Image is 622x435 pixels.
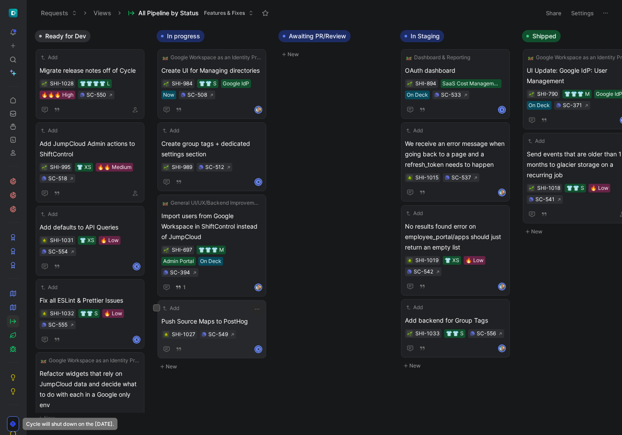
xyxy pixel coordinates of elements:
a: AddPush Source Maps to PostHogSC-549K [157,300,266,358]
div: On Deck [407,91,428,99]
div: SHI-1015 [415,173,438,182]
div: SHI-1033 [415,329,440,338]
div: SC-541 [535,195,555,204]
button: 1 [174,283,187,292]
div: K [255,346,261,352]
span: Create group tags + dedicated settings section [161,138,262,159]
div: 👕👕 S [566,184,584,192]
button: Add [527,137,546,145]
span: Ready for Dev [45,32,86,40]
img: 🪲 [164,332,169,337]
button: 🪲 [407,175,413,181]
a: AddFix all ESLint & Prettier Issues👕👕 S🔥 LowSC-555K [36,279,144,349]
div: 🔥🔥 Medium [97,163,131,172]
div: 🌱 [407,81,413,87]
button: 🌱 [163,81,169,87]
div: SHI-1018 [537,184,560,192]
button: 🌱 [163,164,169,170]
button: 🛤️Google Workspace as an Identity Provider (IdP) Integration [161,53,262,62]
div: 👕👕👕 M [564,90,590,98]
span: Fix all ESLint & Prettier Issues [40,295,140,306]
div: 👕👕👕👕 L [80,79,110,88]
button: 🌱 [528,185,535,191]
div: SHI-1031 [50,236,74,245]
button: New [278,49,393,60]
div: 🌱 [528,91,535,97]
div: SHI-894 [415,79,436,88]
button: Add [161,304,181,313]
div: SC-512 [205,163,224,172]
img: 🛤️ [41,358,46,363]
img: 🛤️ [163,55,168,60]
button: New [400,361,515,371]
span: Awaiting PR/Review [289,32,346,40]
span: Features & Fixes [204,9,245,17]
div: 🌱 [407,330,413,337]
button: ShiftControl [7,7,19,19]
div: 🔥🔥🔥 High [41,91,74,99]
img: 🌱 [164,248,169,253]
button: Shipped [522,30,561,42]
button: Add [405,126,424,135]
div: 🪲 [163,331,169,337]
span: General UI/UX/Backend Improvements [171,199,261,207]
span: All Pipeline by Status [138,9,199,17]
div: Google IdP [223,79,249,88]
button: 🪲 [41,310,47,317]
div: Now [163,91,174,99]
button: New [35,413,150,423]
div: SC-556 [477,329,496,338]
span: Add defaults to API Queries [40,222,140,233]
div: SC-371 [563,101,582,110]
div: 👕 XS [445,256,459,265]
button: 🛤️Dashboard & Reporting [405,53,472,62]
div: K [134,337,140,343]
img: 🌱 [42,81,47,87]
div: 👕👕 S [80,309,98,318]
div: SC-508 [187,91,207,99]
div: SHI-697 [172,246,192,254]
div: SHI-989 [172,163,192,172]
img: avatar [255,107,261,113]
div: In progressNew [153,26,275,376]
span: Migrate release notes off of Cycle [40,65,140,76]
div: SHI-790 [537,90,558,98]
div: K [255,179,261,185]
div: 🔥 Low [100,236,119,245]
img: 🛤️ [406,55,411,60]
div: Ready for DevNew [31,26,153,428]
span: Add JumpCloud Admin actions to ShiftControl [40,138,140,159]
span: In Staging [411,32,440,40]
button: New [157,361,271,372]
a: 🛤️Dashboard & ReportingOAuth dashboardSaaS Cost ManagementOn DeckSC-533K [401,49,510,119]
a: AddAdd JumpCloud Admin actions to ShiftControl👕 XS🔥🔥 MediumSC-518 [36,122,144,202]
button: In progress [157,30,204,42]
img: avatar [499,345,505,351]
div: 👕👕 S [446,329,464,338]
div: SC-518 [48,174,67,183]
div: Admin Portal [163,257,194,266]
button: In Staging [400,30,444,42]
img: ShiftControl [9,9,17,17]
div: SHI-1028 [50,79,74,88]
img: 🌱 [407,81,412,87]
div: SHI-995 [50,163,70,172]
span: Dashboard & Reporting [414,53,470,62]
a: 🛤️General UI/UX/Backend ImprovementsImport users from Google Workspace in ShiftControl instead of... [157,195,266,297]
div: 👕👕 S [199,79,217,88]
img: 🪲 [407,258,412,263]
button: Settings [567,7,598,19]
span: Google Workspace as an Identity Provider (IdP) Integration [49,356,139,365]
button: 🛤️General UI/UX/Backend Improvements [161,199,262,207]
button: Requests [37,7,81,20]
div: SC-394 [170,268,190,277]
div: Cycle will shut down on the [DATE]. [23,418,117,430]
div: SC-549 [208,330,228,339]
button: Share [542,7,565,19]
div: SC-542 [414,267,433,276]
button: Add [40,126,59,135]
div: Awaiting PR/ReviewNew [275,26,397,64]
